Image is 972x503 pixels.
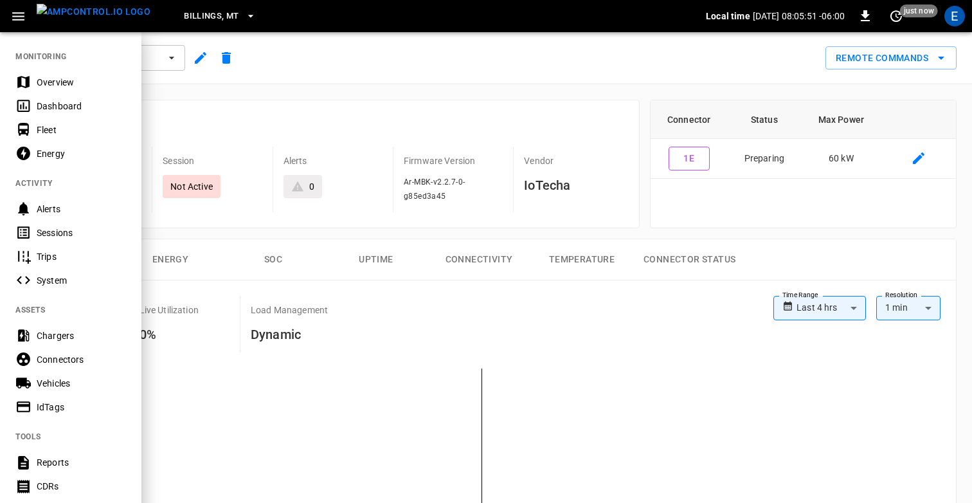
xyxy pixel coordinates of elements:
button: set refresh interval [886,6,906,26]
div: Reports [37,456,126,469]
div: Dashboard [37,100,126,113]
div: Connectors [37,353,126,366]
div: Overview [37,76,126,89]
div: profile-icon [944,6,965,26]
img: ampcontrol.io logo [37,4,150,20]
div: Fleet [37,123,126,136]
span: just now [900,5,938,17]
div: Chargers [37,329,126,342]
div: Vehicles [37,377,126,390]
div: Trips [37,250,126,263]
div: System [37,274,126,287]
div: CDRs [37,480,126,493]
p: Local time [706,10,750,23]
div: Sessions [37,226,126,239]
span: Billings, MT [184,9,239,24]
p: [DATE] 08:05:51 -06:00 [753,10,845,23]
div: IdTags [37,401,126,414]
div: Energy [37,147,126,160]
div: Alerts [37,203,126,215]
